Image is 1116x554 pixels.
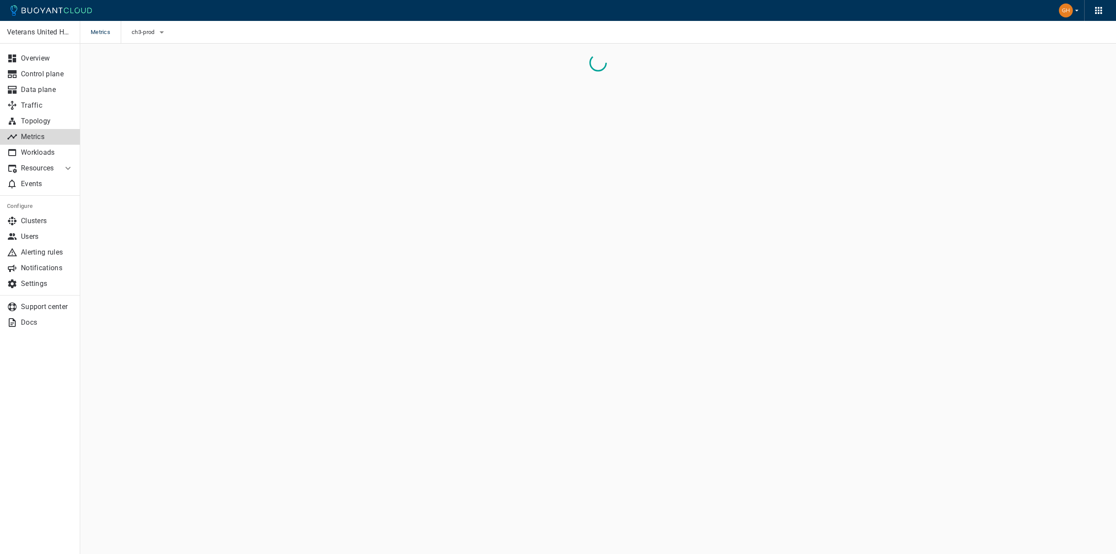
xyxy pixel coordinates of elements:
p: Notifications [21,264,73,272]
p: Settings [21,279,73,288]
p: Data plane [21,85,73,94]
p: Traffic [21,101,73,110]
p: Overview [21,54,73,63]
img: Greg Hanna [1059,3,1073,17]
p: Support center [21,302,73,311]
p: Topology [21,117,73,126]
p: Metrics [21,133,73,141]
span: Metrics [91,21,121,44]
p: Users [21,232,73,241]
h5: Configure [7,203,73,210]
p: Alerting rules [21,248,73,257]
p: Veterans United Home Loans [7,28,73,37]
p: Events [21,180,73,188]
button: ch3-prod [132,26,167,39]
span: ch3-prod [132,29,156,36]
p: Clusters [21,217,73,225]
p: Workloads [21,148,73,157]
p: Docs [21,318,73,327]
p: Control plane [21,70,73,78]
p: Resources [21,164,56,173]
